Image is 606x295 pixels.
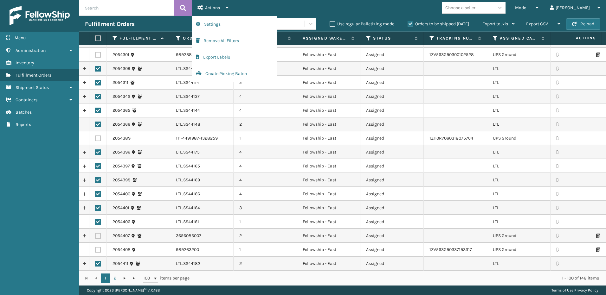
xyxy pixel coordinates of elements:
span: items per page [143,273,190,283]
a: 2054398 [113,177,131,183]
td: Assigned [360,104,424,117]
td: LTL.SS44122 [170,62,234,76]
td: Assigned [360,201,424,215]
td: 2 [234,229,297,243]
span: Batches [16,110,32,115]
span: Shipment Status [16,85,49,90]
td: UPS Ground [487,229,551,243]
td: LTL [487,117,551,131]
td: 1 [234,215,297,229]
td: Assigned [360,145,424,159]
td: LTL [487,187,551,201]
td: Assigned [360,62,424,76]
td: Fellowship - East [297,257,360,271]
td: 4 [234,104,297,117]
td: Assigned [360,215,424,229]
i: Print Packing Slip [596,53,600,57]
span: Go to the next page [122,276,127,281]
td: Fellowship - East [297,117,360,131]
span: Export CSV [526,21,548,27]
td: Assigned [360,187,424,201]
i: Print Packing Slip [596,248,600,252]
a: Go to the last page [129,273,139,283]
a: 1ZV563G90337193317 [429,247,472,252]
p: Copyright 2023 [PERSON_NAME]™ v 1.0.188 [87,286,160,295]
td: Assigned [360,257,424,271]
a: 2054401 [113,205,129,211]
a: 2054301 [113,52,129,58]
td: 2 [234,117,297,131]
td: Assigned [360,159,424,173]
a: 2054406 [113,219,130,225]
td: 989263200 [170,243,234,257]
a: 1ZV563G90300102528 [429,52,474,57]
td: 4 [234,145,297,159]
span: Containers [16,97,37,103]
td: LTL.SS44144 [170,104,234,117]
a: 1ZH0R7060318075764 [429,135,473,141]
td: Assigned [360,48,424,62]
button: Reload [566,18,600,30]
a: 2054389 [113,135,131,141]
span: Menu [15,35,26,41]
td: Assigned [360,229,424,243]
span: Fulfillment Orders [16,72,51,78]
td: LTL.SS44164 [170,201,234,215]
td: 1 [234,131,297,145]
td: LTL.SS44169 [170,173,234,187]
td: Assigned [360,117,424,131]
label: Status [373,35,411,41]
td: LTL [487,145,551,159]
span: Go to the last page [132,276,137,281]
a: Go to the next page [120,273,129,283]
span: Administration [16,48,46,53]
span: Inventory [16,60,34,66]
td: 2 [234,257,297,271]
span: Mode [515,5,526,10]
td: LTL.SS44114 [170,76,234,90]
td: LTL [487,104,551,117]
td: 1 [234,243,297,257]
a: 2054408 [113,247,131,253]
button: Settings [192,16,277,33]
a: 2054342 [113,93,130,100]
label: Orders to be shipped [DATE] [408,21,469,27]
label: Assigned Warehouse [303,35,348,41]
td: 4 [234,159,297,173]
td: Assigned [360,90,424,104]
a: Privacy Policy [574,288,598,292]
td: Assigned [360,173,424,187]
td: 4 [234,90,297,104]
a: 2054400 [113,191,130,197]
td: Fellowship - East [297,104,360,117]
td: Fellowship - East [297,229,360,243]
a: 2054311 [113,79,128,86]
button: Remove All Filters [192,33,277,49]
td: Assigned [360,76,424,90]
td: 3656085007 [170,229,234,243]
div: Choose a seller [445,4,475,11]
td: UPS Ground [487,131,551,145]
td: LTL.SS44175 [170,145,234,159]
a: 2054309 [113,66,130,72]
td: Fellowship - East [297,159,360,173]
img: logo [10,6,70,25]
td: Fellowship - East [297,215,360,229]
a: Terms of Use [551,288,573,292]
td: LTL [487,215,551,229]
td: Fellowship - East [297,173,360,187]
a: 1 [101,273,110,283]
td: LTL.SS44148 [170,117,234,131]
a: 2054397 [113,163,130,169]
label: Tracking Number [436,35,475,41]
td: Fellowship - East [297,243,360,257]
td: UPS Ground [487,48,551,62]
td: UPS Ground [487,243,551,257]
td: 2 [234,76,297,90]
td: LTL.SS44137 [170,90,234,104]
label: Fulfillment Order Id [119,35,158,41]
span: Actions [556,33,600,43]
td: 3 [234,201,297,215]
h3: Fulfillment Orders [85,20,134,28]
div: 1 - 100 of 148 items [198,275,599,281]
